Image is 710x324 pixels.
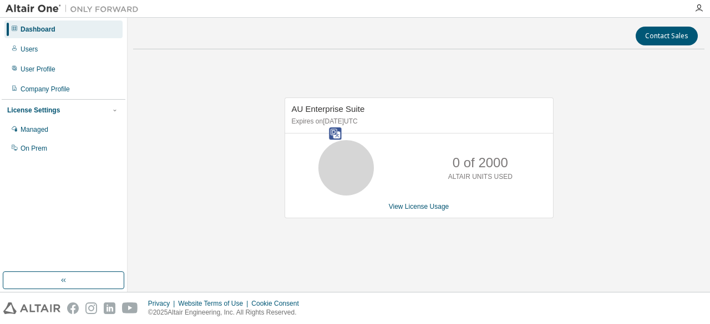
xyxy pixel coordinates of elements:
img: instagram.svg [85,302,97,314]
div: User Profile [21,65,55,74]
img: youtube.svg [122,302,138,314]
img: altair_logo.svg [3,302,60,314]
div: Website Terms of Use [178,299,251,308]
div: Users [21,45,38,54]
div: Dashboard [21,25,55,34]
div: Cookie Consent [251,299,305,308]
p: ALTAIR UNITS USED [448,172,513,182]
img: Altair One [6,3,144,14]
div: License Settings [7,106,60,115]
div: On Prem [21,144,47,153]
div: Company Profile [21,85,70,94]
img: facebook.svg [67,302,79,314]
img: linkedin.svg [104,302,115,314]
div: Managed [21,125,48,134]
a: View License Usage [389,203,449,210]
div: Privacy [148,299,178,308]
p: © 2025 Altair Engineering, Inc. All Rights Reserved. [148,308,306,317]
button: Contact Sales [636,27,698,45]
span: AU Enterprise Suite [292,104,365,114]
p: 0 of 2000 [453,153,508,172]
p: Expires on [DATE] UTC [292,117,544,126]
